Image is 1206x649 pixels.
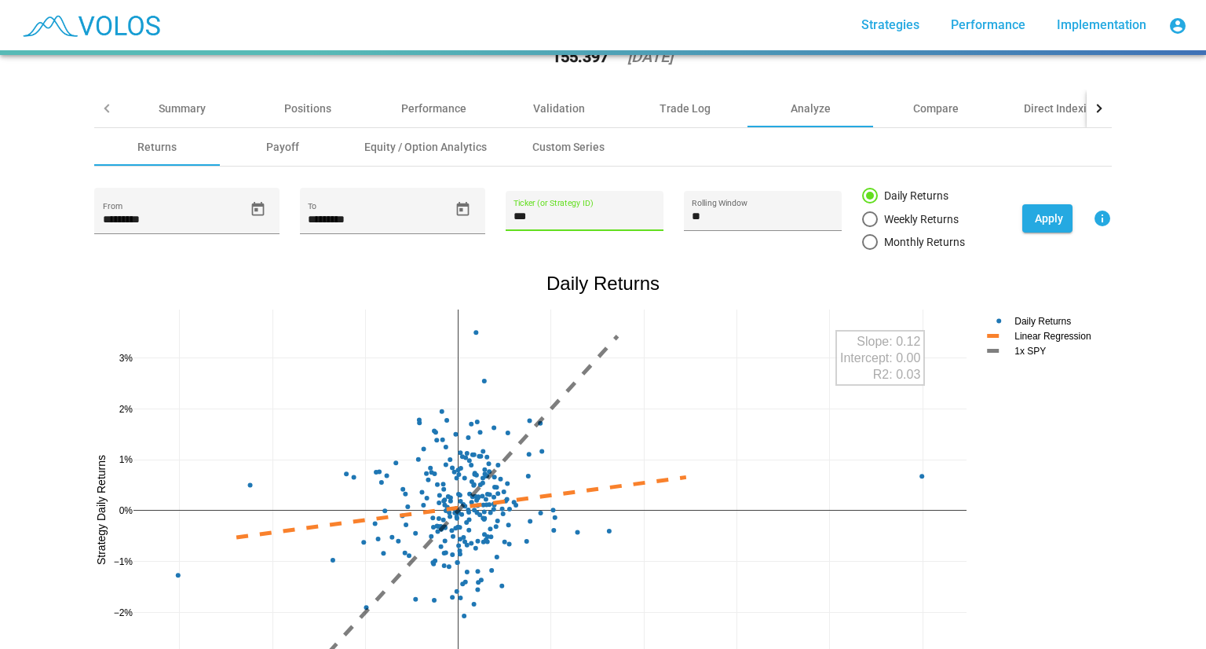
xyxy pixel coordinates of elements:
[951,17,1025,32] span: Performance
[364,139,487,155] div: Equity / Option Analytics
[1044,11,1159,39] a: Implementation
[266,139,299,155] div: Payoff
[137,139,177,155] div: Returns
[449,196,477,223] button: Open calendar
[1024,101,1099,116] div: Direct Indexing
[552,49,608,64] div: 155.397
[1035,212,1063,225] span: Apply
[244,196,272,223] button: Open calendar
[791,101,831,116] div: Analyze
[532,139,605,155] div: Custom Series
[159,101,206,116] div: Summary
[1093,209,1112,228] mat-icon: info
[878,234,965,250] div: Monthly Returns
[13,5,168,45] img: blue_transparent.png
[849,11,932,39] a: Strategies
[401,101,466,116] div: Performance
[660,101,711,116] div: Trade Log
[878,211,959,227] div: Weekly Returns
[1057,17,1146,32] span: Implementation
[533,101,585,116] div: Validation
[627,49,673,64] div: [DATE]
[284,101,331,116] div: Positions
[1022,204,1073,233] button: Apply
[913,101,959,116] div: Compare
[878,188,948,203] div: Daily Returns
[861,17,919,32] span: Strategies
[1168,16,1187,35] mat-icon: account_circle
[938,11,1038,39] a: Performance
